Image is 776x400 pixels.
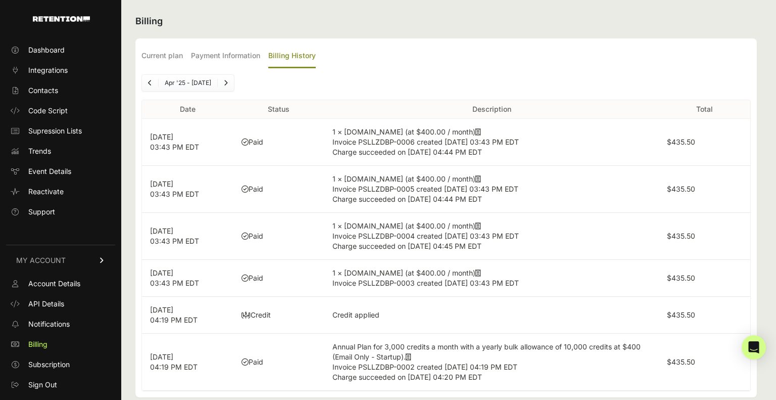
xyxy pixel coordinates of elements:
a: Subscription [6,357,115,373]
span: Reactivate [28,187,64,197]
a: Notifications [6,316,115,332]
span: Code Script [28,106,68,116]
td: 1 × [DOMAIN_NAME] (at $400.00 / month) [324,260,659,297]
span: Billing [28,339,47,349]
a: Billing [6,336,115,352]
p: [DATE] 03:43 PM EDT [150,132,225,152]
span: Invoice PSLLZDBP-0006 created [DATE] 03:43 PM EDT [332,138,519,146]
span: Charge succeeded on [DATE] 04:44 PM EDT [332,195,482,203]
span: Charge succeeded on [DATE] 04:45 PM EDT [332,242,481,250]
span: Integrations [28,65,68,75]
a: Supression Lists [6,123,115,139]
h2: Billing [135,14,757,28]
td: Credit applied [324,297,659,334]
span: Trends [28,146,51,156]
td: Paid [233,166,325,213]
span: Dashboard [28,45,65,55]
a: Support [6,204,115,220]
a: Contacts [6,82,115,99]
label: Payment Information [191,45,260,68]
a: Sign Out [6,377,115,393]
a: Reactivate [6,184,115,200]
a: Next [218,75,234,91]
span: API Details [28,299,64,309]
td: Credit [233,297,325,334]
td: Paid [233,213,325,260]
a: Integrations [6,62,115,78]
label: $435.50 [667,232,695,240]
span: Charge succeeded on [DATE] 04:20 PM EDT [332,373,482,381]
a: Trends [6,143,115,159]
span: Supression Lists [28,126,82,136]
span: Notifications [28,319,70,329]
a: Previous [142,75,158,91]
p: [DATE] 03:43 PM EDT [150,226,225,246]
td: Paid [233,119,325,166]
td: 1 × [DOMAIN_NAME] (at $400.00 / month) [324,166,659,213]
label: Billing History [268,45,316,68]
label: Current plan [141,45,183,68]
th: Date [142,100,233,119]
p: [DATE] 03:43 PM EDT [150,179,225,199]
p: [DATE] 03:43 PM EDT [150,268,225,288]
span: Invoice PSLLZDBP-0002 created [DATE] 04:19 PM EDT [332,363,517,371]
span: Sign Out [28,380,57,390]
p: [DATE] 04:19 PM EDT [150,352,225,372]
a: Dashboard [6,42,115,58]
li: Apr '25 - [DATE] [158,79,217,87]
span: Invoice PSLLZDBP-0005 created [DATE] 03:43 PM EDT [332,185,518,193]
td: Annual Plan for 3,000 credits a month with a yearly bulk allowance of 10,000 credits at $400 (Ema... [324,334,659,391]
td: 1 × [DOMAIN_NAME] (at $400.00 / month) [324,119,659,166]
label: $435.50 [667,138,695,146]
div: Open Intercom Messenger [742,335,766,360]
span: Event Details [28,166,71,176]
label: $435.50 [667,310,695,319]
span: Subscription [28,360,70,370]
span: MY ACCOUNT [16,255,66,265]
span: Invoice PSLLZDBP-0003 created [DATE] 03:43 PM EDT [332,279,519,287]
td: Paid [233,260,325,297]
a: Code Script [6,103,115,119]
th: Description [324,100,659,119]
span: Invoice PSLLZDBP-0004 created [DATE] 03:43 PM EDT [332,232,519,240]
label: $435.50 [667,185,695,193]
label: $435.50 [667,358,695,366]
td: Paid [233,334,325,391]
span: Charge succeeded on [DATE] 04:44 PM EDT [332,148,482,156]
span: Contacts [28,85,58,96]
a: API Details [6,296,115,312]
span: Support [28,207,55,217]
a: Event Details [6,163,115,180]
td: 1 × [DOMAIN_NAME] (at $400.00 / month) [324,213,659,260]
label: $435.50 [667,274,695,282]
p: [DATE] 04:19 PM EDT [150,305,225,325]
a: Account Details [6,276,115,292]
th: Status [233,100,325,119]
span: Account Details [28,279,80,289]
th: Total [659,100,750,119]
img: Retention.com [33,16,90,22]
a: MY ACCOUNT [6,245,115,276]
